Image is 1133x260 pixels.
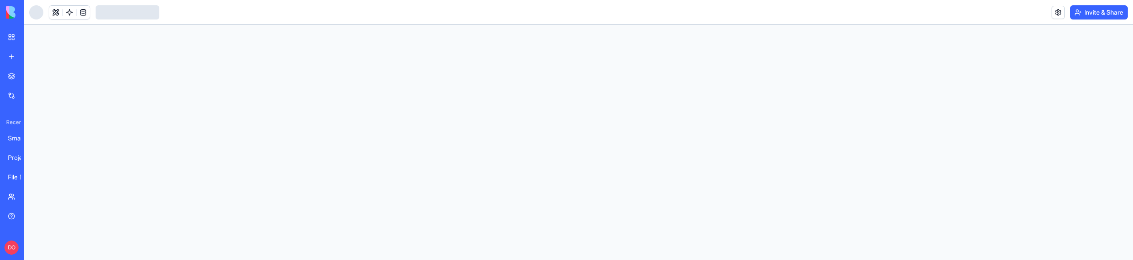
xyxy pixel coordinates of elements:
[3,119,21,126] span: Recent
[3,149,38,167] a: ProjectFlow
[3,129,38,147] a: Smart Document Portal
[8,134,33,143] div: Smart Document Portal
[4,241,19,255] span: DO
[8,173,33,182] div: File Data Extractor
[6,6,61,19] img: logo
[3,168,38,186] a: File Data Extractor
[1070,5,1128,19] button: Invite & Share
[8,153,33,162] div: ProjectFlow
